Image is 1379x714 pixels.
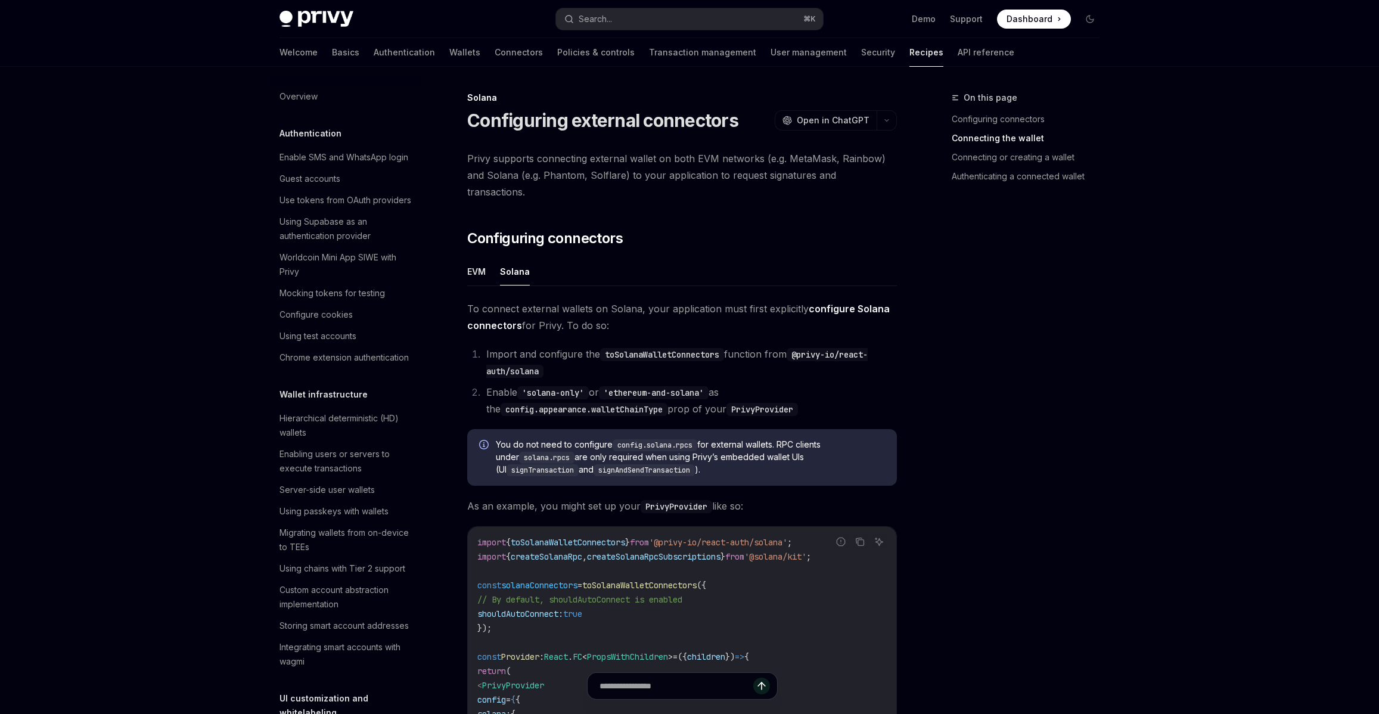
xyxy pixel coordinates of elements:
[270,615,423,637] a: Storing smart account addresses
[744,651,749,662] span: {
[279,150,408,164] div: Enable SMS and WhatsApp login
[501,580,577,591] span: solanaConnectors
[577,580,582,591] span: =
[582,580,697,591] span: toSolanaWalletConnectors
[479,440,491,452] svg: Info
[279,447,415,476] div: Enabling users or servers to execute transactions
[279,215,415,243] div: Using Supabase as an authentication provider
[753,678,770,694] button: Send message
[517,386,589,399] code: 'solana-only'
[600,348,724,361] code: toSolanaWalletConnectors
[852,534,868,550] button: Copy the contents from the code block
[477,551,506,562] span: import
[279,126,341,141] h5: Authentication
[501,403,667,416] code: config.appearance.walletChainType
[649,38,756,67] a: Transaction management
[477,623,492,634] span: });
[483,384,897,417] li: Enable or as the prop of your
[279,172,340,186] div: Guest accounts
[556,8,823,30] button: Search...⌘K
[270,408,423,443] a: Hierarchical deterministic (HD) wallets
[912,13,936,25] a: Demo
[539,651,544,662] span: :
[507,464,579,476] code: signTransaction
[735,651,744,662] span: =>
[720,551,725,562] span: }
[568,651,573,662] span: .
[599,386,709,399] code: 'ethereum-and-solana'
[279,329,356,343] div: Using test accounts
[279,387,368,402] h5: Wallet infrastructure
[833,534,849,550] button: Report incorrect code
[950,13,983,25] a: Support
[477,537,506,548] span: import
[467,150,897,200] span: Privy supports connecting external wallet on both EVM networks (e.g. MetaMask, Rainbow) and Solan...
[952,148,1109,167] a: Connecting or creating a wallet
[673,651,678,662] span: =
[467,92,897,104] div: Solana
[477,651,501,662] span: const
[270,168,423,190] a: Guest accounts
[952,129,1109,148] a: Connecting the wallet
[952,110,1109,129] a: Configuring connectors
[582,551,587,562] span: ,
[477,580,501,591] span: const
[582,651,587,662] span: <
[511,551,582,562] span: createSolanaRpc
[279,483,375,497] div: Server-side user wallets
[697,580,706,591] span: ({
[270,558,423,579] a: Using chains with Tier 2 support
[279,504,389,519] div: Using passkeys with wallets
[952,167,1109,186] a: Authenticating a connected wallet
[557,38,635,67] a: Policies & controls
[501,651,539,662] span: Provider
[467,300,897,334] span: To connect external wallets on Solana, your application must first explicitly for Privy. To do so:
[544,651,568,662] span: React
[467,229,623,248] span: Configuring connectors
[332,38,359,67] a: Basics
[964,91,1017,105] span: On this page
[587,551,720,562] span: createSolanaRpcSubscriptions
[871,534,887,550] button: Ask AI
[279,583,415,611] div: Custom account abstraction implementation
[641,500,712,513] code: PrivyProvider
[787,537,792,548] span: ;
[279,308,353,322] div: Configure cookies
[279,38,318,67] a: Welcome
[270,190,423,211] a: Use tokens from OAuth providers
[467,498,897,514] span: As an example, you might set up your like so:
[909,38,943,67] a: Recipes
[270,211,423,247] a: Using Supabase as an authentication provider
[519,452,574,464] code: solana.rpcs
[270,283,423,304] a: Mocking tokens for testing
[594,464,695,476] code: signAndSendTransaction
[678,651,687,662] span: ({
[997,10,1071,29] a: Dashboard
[726,403,798,416] code: PrivyProvider
[374,38,435,67] a: Authentication
[579,12,612,26] div: Search...
[725,551,744,562] span: from
[270,304,423,325] a: Configure cookies
[797,114,869,126] span: Open in ChatGPT
[573,651,582,662] span: FC
[630,537,649,548] span: from
[270,522,423,558] a: Migrating wallets from on-device to TEEs
[649,537,787,548] span: '@privy-io/react-auth/solana'
[861,38,895,67] a: Security
[506,537,511,548] span: {
[270,86,423,107] a: Overview
[506,551,511,562] span: {
[270,347,423,368] a: Chrome extension authentication
[279,561,405,576] div: Using chains with Tier 2 support
[270,325,423,347] a: Using test accounts
[467,257,486,285] button: EVM
[279,411,415,440] div: Hierarchical deterministic (HD) wallets
[1080,10,1100,29] button: Toggle dark mode
[477,609,563,619] span: shouldAutoConnect:
[477,666,506,676] span: return
[806,551,811,562] span: ;
[496,439,885,476] span: You do not need to configure for external wallets. RPC clients under are only required when using...
[270,443,423,479] a: Enabling users or servers to execute transactions
[668,651,673,662] span: >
